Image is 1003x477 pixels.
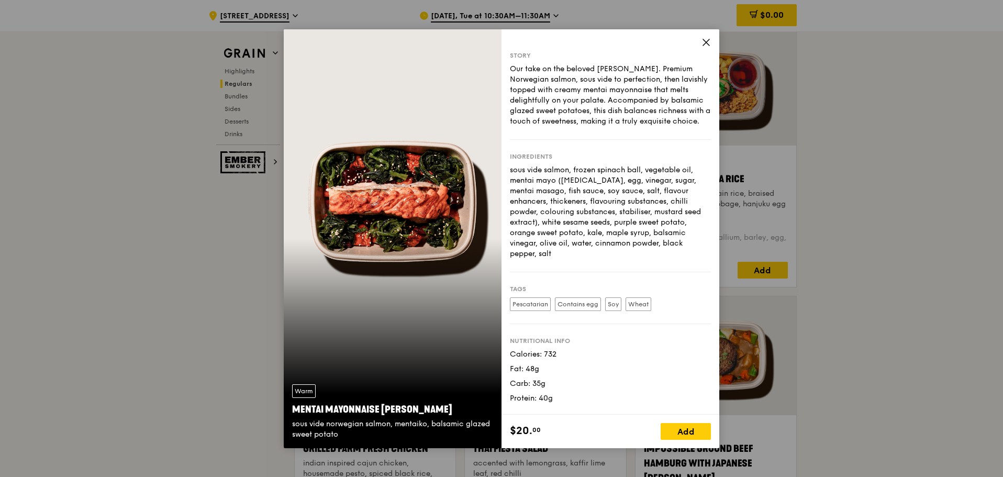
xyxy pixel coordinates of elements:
div: Warm [292,384,316,398]
div: Ingredients [510,152,711,161]
div: Story [510,51,711,60]
div: Calories: 732 [510,349,711,360]
div: Tags [510,285,711,293]
span: 00 [532,426,541,434]
label: Wheat [626,297,651,311]
div: Mentai Mayonnaise [PERSON_NAME] [292,402,493,417]
div: Our take on the beloved [PERSON_NAME]. Premium Norwegian salmon, sous vide to perfection, then la... [510,64,711,127]
div: Add [661,423,711,440]
div: sous vide norwegian salmon, mentaiko, balsamic glazed sweet potato [292,419,493,440]
div: sous vide salmon, frozen spinach ball, vegetable oil, mentai mayo ([MEDICAL_DATA], egg, vinegar, ... [510,165,711,259]
div: Carb: 35g [510,379,711,389]
label: Soy [605,297,621,311]
div: Fat: 48g [510,364,711,374]
span: $20. [510,423,532,439]
label: Contains egg [555,297,601,311]
div: Protein: 40g [510,393,711,404]
div: Nutritional info [510,337,711,345]
label: Pescatarian [510,297,551,311]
